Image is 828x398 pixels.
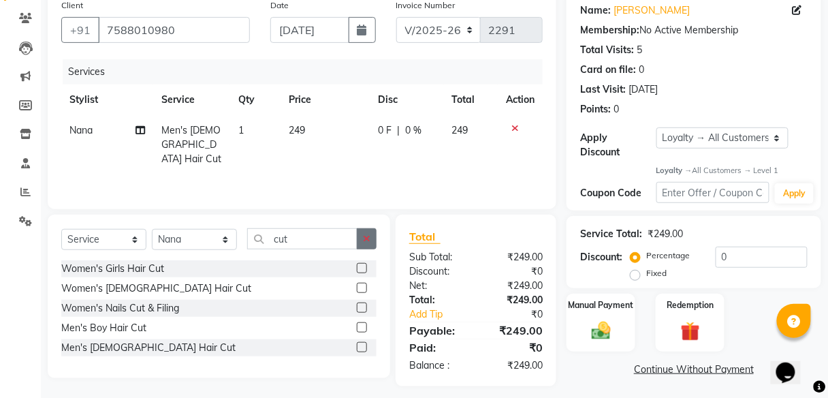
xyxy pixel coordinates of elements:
[775,183,814,204] button: Apply
[409,230,441,244] span: Total
[628,82,658,97] div: [DATE]
[476,293,553,307] div: ₹249.00
[61,281,251,296] div: Women's [DEMOGRAPHIC_DATA] Hair Cut
[61,321,146,335] div: Men's Boy Hair Cut
[656,165,808,177] div: All Customers → Level 1
[399,264,476,279] div: Discount:
[580,82,626,97] div: Last Visit:
[476,250,553,264] div: ₹249.00
[580,23,639,37] div: Membership:
[639,63,644,77] div: 0
[580,63,636,77] div: Card on file:
[399,339,476,356] div: Paid:
[476,279,553,293] div: ₹249.00
[580,131,656,159] div: Apply Discount
[238,124,244,136] span: 1
[397,123,400,138] span: |
[61,85,153,115] th: Stylist
[399,293,476,307] div: Total:
[580,186,656,200] div: Coupon Code
[405,123,421,138] span: 0 %
[580,43,634,57] div: Total Visits:
[399,250,476,264] div: Sub Total:
[476,264,553,279] div: ₹0
[580,23,808,37] div: No Active Membership
[61,17,99,43] button: +91
[637,43,642,57] div: 5
[399,322,476,339] div: Payable:
[580,102,611,117] div: Points:
[281,85,370,115] th: Price
[378,123,392,138] span: 0 F
[399,307,489,322] a: Add Tip
[476,339,553,356] div: ₹0
[61,262,164,276] div: Women's Girls Hair Cut
[452,124,468,136] span: 249
[667,299,714,311] label: Redemption
[61,301,179,316] div: Women's Nails Cut & Filing
[489,307,553,322] div: ₹0
[586,320,617,341] img: _cash.svg
[646,267,667,279] label: Fixed
[580,3,611,18] div: Name:
[399,358,476,373] div: Balance :
[498,85,543,115] th: Action
[569,299,634,311] label: Manual Payment
[476,322,553,339] div: ₹249.00
[771,343,814,384] iframe: chat widget
[476,358,553,373] div: ₹249.00
[153,85,230,115] th: Service
[61,341,236,355] div: Men's [DEMOGRAPHIC_DATA] Hair Cut
[580,227,642,241] div: Service Total:
[289,124,306,136] span: 249
[98,17,250,43] input: Search by Name/Mobile/Email/Code
[247,228,357,249] input: Search or Scan
[656,182,770,203] input: Enter Offer / Coupon Code
[614,102,619,117] div: 0
[69,124,93,136] span: Nana
[648,227,683,241] div: ₹249.00
[656,166,692,175] strong: Loyalty →
[161,124,221,165] span: Men's [DEMOGRAPHIC_DATA] Hair Cut
[675,320,706,343] img: _gift.svg
[444,85,498,115] th: Total
[569,363,818,377] a: Continue Without Payment
[370,85,443,115] th: Disc
[614,3,690,18] a: [PERSON_NAME]
[399,279,476,293] div: Net:
[230,85,281,115] th: Qty
[646,249,690,262] label: Percentage
[63,59,553,85] div: Services
[580,250,622,264] div: Discount:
